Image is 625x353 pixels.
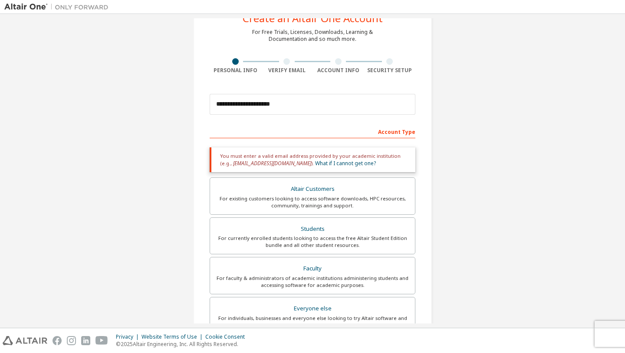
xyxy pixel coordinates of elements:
div: Faculty [215,263,410,275]
img: linkedin.svg [81,336,90,345]
div: Security Setup [364,67,416,74]
div: For currently enrolled students looking to access the free Altair Student Edition bundle and all ... [215,235,410,249]
img: Altair One [4,3,113,11]
div: Students [215,223,410,235]
span: [EMAIL_ADDRESS][DOMAIN_NAME] [233,160,311,167]
div: Website Terms of Use [141,333,205,340]
div: Cookie Consent [205,333,250,340]
div: Everyone else [215,303,410,315]
div: You must enter a valid email address provided by your academic institution (e.g., ). [210,147,415,172]
img: altair_logo.svg [3,336,47,345]
div: For faculty & administrators of academic institutions administering students and accessing softwa... [215,275,410,289]
div: Account Type [210,124,415,138]
a: What if I cannot get one? [315,160,376,167]
div: Privacy [116,333,141,340]
div: Personal Info [210,67,261,74]
div: For existing customers looking to access software downloads, HPC resources, community, trainings ... [215,195,410,209]
div: For Free Trials, Licenses, Downloads, Learning & Documentation and so much more. [252,29,373,43]
div: Verify Email [261,67,313,74]
img: instagram.svg [67,336,76,345]
img: facebook.svg [53,336,62,345]
div: Create an Altair One Account [243,13,383,23]
div: Altair Customers [215,183,410,195]
p: © 2025 Altair Engineering, Inc. All Rights Reserved. [116,340,250,348]
img: youtube.svg [95,336,108,345]
div: Account Info [312,67,364,74]
div: For individuals, businesses and everyone else looking to try Altair software and explore our prod... [215,315,410,329]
